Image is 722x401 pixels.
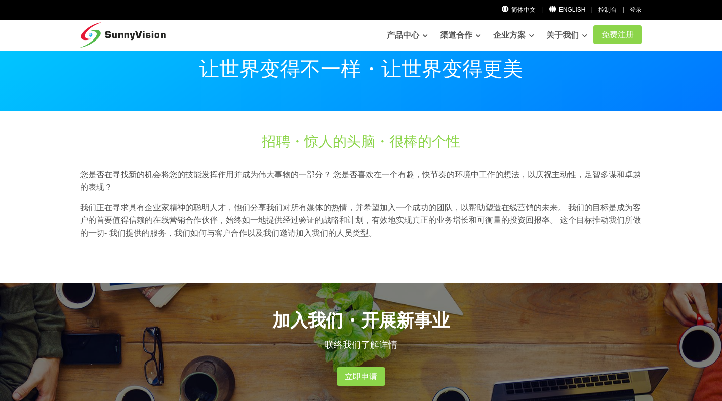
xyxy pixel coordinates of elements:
[262,134,460,149] font: 招聘・惊人的头脑・很棒的个性
[598,6,617,13] a: 控制台
[593,25,642,44] a: 免费注册
[493,25,534,46] a: 企业方案
[199,58,523,80] font: 让世界变得不一样・让世界变得更美
[325,340,397,350] font: 联络我们了解详情
[345,372,377,381] font: 立即申请
[601,30,634,39] font: 免费注册
[591,6,593,13] font: |
[272,310,450,330] font: 加入我们・开展新事业
[440,31,472,39] font: 渠道合作
[501,6,536,13] a: 简体中文
[548,6,585,13] a: English
[546,31,579,39] font: 关于我们
[440,25,481,46] a: 渠道合作
[511,6,536,13] font: 简体中文
[630,6,642,13] a: 登录
[80,170,641,192] font: 您是否在寻找新的机会将您的技能发挥作用并成为伟大事物的一部分？ 您是否喜欢在一个有趣，快节奏的环境中工作的想法，以庆祝主动性，足智多谋和卓越的表现？
[541,6,543,13] font: |
[559,6,586,13] font: English
[493,31,526,39] font: 企业方案
[337,367,385,386] a: 立即申请
[623,6,624,13] font: |
[387,31,419,39] font: 产品中心
[80,203,641,237] font: 我们正在寻求具有企业家精神的聪明人才，他们分享我们对所有媒体的热情，并希望加入一个成功的团队，以帮助塑造在线营销的未来。 我们的目标是成为客户的首要值得信赖的在线营销合作伙伴，始终如一地提供经过...
[546,25,587,46] a: 关于我们
[387,25,428,46] a: 产品中心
